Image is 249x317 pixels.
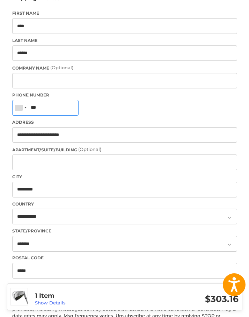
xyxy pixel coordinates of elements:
label: Postal Code [12,255,237,261]
label: Address [12,119,237,125]
h3: 1 Item [35,292,137,300]
label: Last Name [12,37,237,44]
label: State/Province [12,228,237,234]
label: Company Name [12,64,237,71]
a: Show Details [35,300,66,305]
h3: $303.16 [137,294,239,304]
label: City [12,174,237,180]
label: Phone Number [12,92,237,98]
small: (Optional) [50,65,73,70]
label: First Name [12,10,237,16]
label: Apartment/Suite/Building [12,146,237,153]
img: Wilson Staff Launch Pad 2 Irons [11,288,28,305]
label: Country [12,201,237,207]
small: (Optional) [78,146,101,152]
